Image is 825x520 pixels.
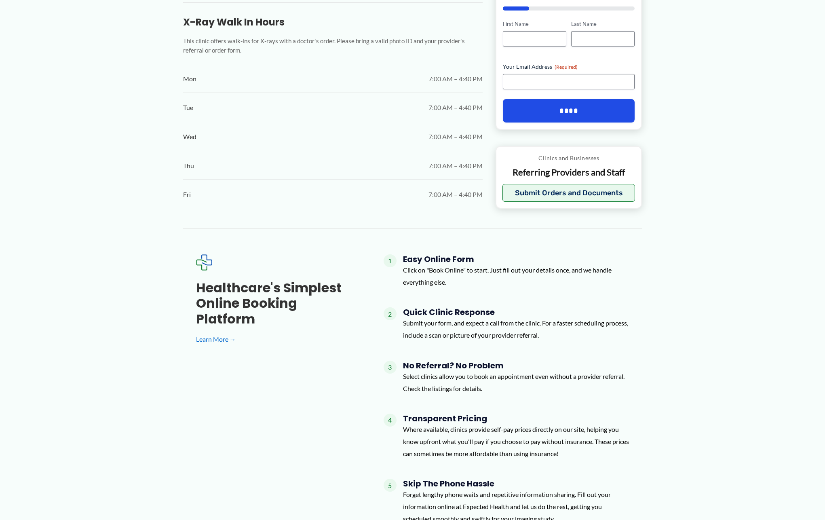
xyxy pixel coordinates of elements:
[403,423,629,459] p: Where available, clinics provide self-pay prices directly on our site, helping you know upfront w...
[403,414,629,423] h4: Transparent Pricing
[183,36,483,55] p: This clinic offers walk-ins for X-rays with a doctor's order. Please bring a valid photo ID and y...
[428,188,483,201] span: 7:00 AM – 4:40 PM
[555,63,578,70] span: (Required)
[196,280,358,327] h3: Healthcare's simplest online booking platform
[502,184,635,202] button: Submit Orders and Documents
[503,20,566,28] label: First Name
[183,188,191,201] span: Fri
[384,361,397,374] span: 3
[183,160,194,172] span: Thu
[403,317,629,341] p: Submit your form, and expect a call from the clinic. For a faster scheduling process, include a s...
[403,479,629,488] h4: Skip the Phone Hassle
[384,254,397,267] span: 1
[384,479,397,492] span: 5
[403,370,629,394] p: Select clinics allow you to book an appointment even without a provider referral. Check the listi...
[503,62,635,70] label: Your Email Address
[428,73,483,85] span: 7:00 AM – 4:40 PM
[571,20,635,28] label: Last Name
[196,254,212,271] img: Expected Healthcare Logo
[403,361,629,370] h4: No Referral? No Problem
[183,131,196,143] span: Wed
[428,160,483,172] span: 7:00 AM – 4:40 PM
[403,264,629,288] p: Click on "Book Online" to start. Just fill out your details once, and we handle everything else.
[428,101,483,114] span: 7:00 AM – 4:40 PM
[183,16,483,28] h3: X-Ray Walk In Hours
[196,333,358,345] a: Learn More →
[502,166,635,178] p: Referring Providers and Staff
[502,152,635,163] p: Clinics and Businesses
[384,414,397,427] span: 4
[384,307,397,320] span: 2
[183,73,196,85] span: Mon
[403,307,629,317] h4: Quick Clinic Response
[428,131,483,143] span: 7:00 AM – 4:40 PM
[183,101,193,114] span: Tue
[403,254,629,264] h4: Easy Online Form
